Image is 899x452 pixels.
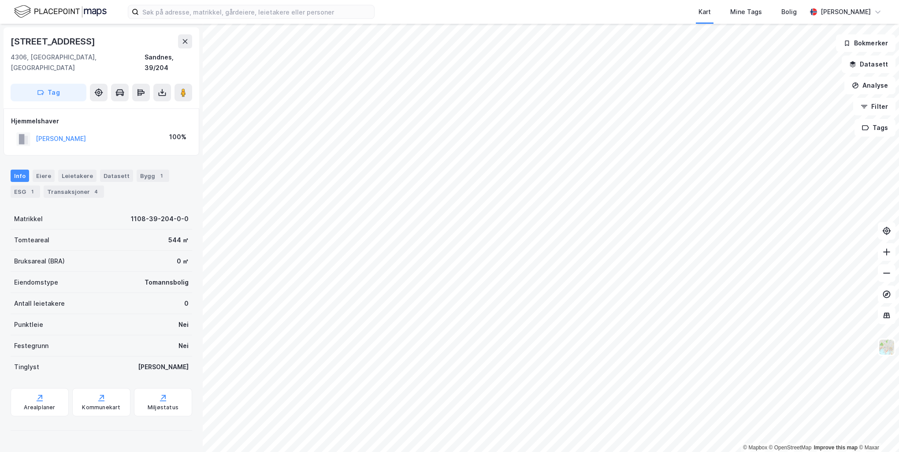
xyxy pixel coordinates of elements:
[14,214,43,224] div: Matrikkel
[44,185,104,198] div: Transaksjoner
[11,84,86,101] button: Tag
[100,170,133,182] div: Datasett
[14,298,65,309] div: Antall leietakere
[157,171,166,180] div: 1
[138,362,189,372] div: [PERSON_NAME]
[145,52,192,73] div: Sandnes, 39/204
[177,256,189,267] div: 0 ㎡
[168,235,189,245] div: 544 ㎡
[14,256,65,267] div: Bruksareal (BRA)
[178,341,189,351] div: Nei
[836,34,895,52] button: Bokmerker
[698,7,711,17] div: Kart
[169,132,186,142] div: 100%
[28,187,37,196] div: 1
[878,339,895,356] img: Z
[178,319,189,330] div: Nei
[131,214,189,224] div: 1108-39-204-0-0
[821,7,871,17] div: [PERSON_NAME]
[24,404,55,411] div: Arealplaner
[184,298,189,309] div: 0
[33,170,55,182] div: Eiere
[854,119,895,137] button: Tags
[855,410,899,452] div: Kontrollprogram for chat
[743,445,767,451] a: Mapbox
[92,187,100,196] div: 4
[137,170,169,182] div: Bygg
[11,170,29,182] div: Info
[14,341,48,351] div: Festegrunn
[769,445,812,451] a: OpenStreetMap
[853,98,895,115] button: Filter
[14,277,58,288] div: Eiendomstype
[730,7,762,17] div: Mine Tags
[58,170,97,182] div: Leietakere
[148,404,178,411] div: Miljøstatus
[14,362,39,372] div: Tinglyst
[139,5,374,19] input: Søk på adresse, matrikkel, gårdeiere, leietakere eller personer
[842,56,895,73] button: Datasett
[14,235,49,245] div: Tomteareal
[814,445,858,451] a: Improve this map
[11,34,97,48] div: [STREET_ADDRESS]
[11,52,145,73] div: 4306, [GEOGRAPHIC_DATA], [GEOGRAPHIC_DATA]
[145,277,189,288] div: Tomannsbolig
[855,410,899,452] iframe: Chat Widget
[844,77,895,94] button: Analyse
[14,4,107,19] img: logo.f888ab2527a4732fd821a326f86c7f29.svg
[82,404,120,411] div: Kommunekart
[11,116,192,126] div: Hjemmelshaver
[781,7,797,17] div: Bolig
[11,185,40,198] div: ESG
[14,319,43,330] div: Punktleie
